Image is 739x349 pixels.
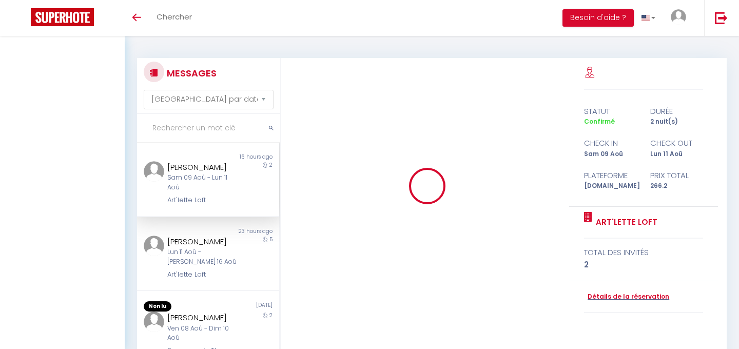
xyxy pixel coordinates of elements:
[644,137,710,149] div: check out
[644,169,710,182] div: Prix total
[577,181,644,191] div: [DOMAIN_NAME]
[577,169,644,182] div: Plateforme
[164,62,217,85] h3: MESSAGES
[644,117,710,127] div: 2 nuit(s)
[144,161,164,182] img: ...
[577,105,644,118] div: statut
[269,236,273,243] span: 5
[167,161,237,173] div: [PERSON_NAME]
[269,312,273,319] span: 2
[644,105,710,118] div: durée
[144,236,164,256] img: ...
[208,301,279,312] div: [DATE]
[167,312,237,324] div: [PERSON_NAME]
[208,153,279,161] div: 16 hours ago
[208,227,279,236] div: 23 hours ago
[644,149,710,159] div: Lun 11 Aoû
[31,8,94,26] img: Super Booking
[577,149,644,159] div: Sam 09 Aoû
[671,9,686,25] img: ...
[167,247,237,267] div: Lun 11 Aoû - [PERSON_NAME] 16 Aoû
[167,195,237,205] div: Art'lette Loft
[584,292,669,302] a: Détails de la réservation
[144,312,164,332] img: ...
[269,161,273,169] span: 2
[144,301,171,312] span: Non lu
[167,324,237,343] div: Ven 08 Aoû - Dim 10 Aoû
[137,114,280,143] input: Rechercher un mot clé
[167,269,237,280] div: Art'lette Loft
[167,236,237,248] div: [PERSON_NAME]
[644,181,710,191] div: 266.2
[577,137,644,149] div: check in
[584,259,703,271] div: 2
[715,11,728,24] img: logout
[157,11,192,22] span: Chercher
[584,246,703,259] div: total des invités
[592,216,657,228] a: Art'lette Loft
[167,173,237,192] div: Sam 09 Aoû - Lun 11 Aoû
[584,117,615,126] span: Confirmé
[562,9,634,27] button: Besoin d'aide ?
